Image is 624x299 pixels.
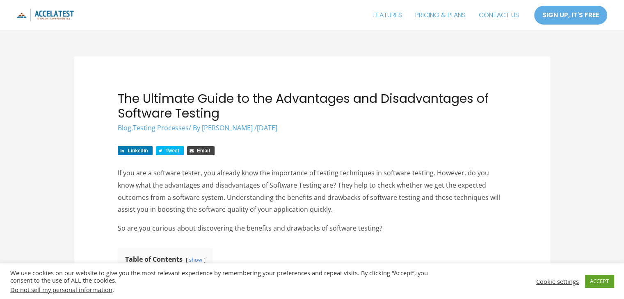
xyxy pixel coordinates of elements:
a: Share via Email [187,146,215,155]
a: [PERSON_NAME] [202,123,254,132]
a: Blog [118,123,131,132]
h1: The Ultimate Guide to the Advantages and Disadvantages of Software Testing [118,91,506,121]
img: icon [16,9,74,21]
a: Testing Processes [133,123,189,132]
a: Do not sell my personal information [10,285,112,294]
span: Email [197,148,210,154]
a: Cookie settings [536,278,579,285]
nav: Site Navigation [367,5,526,25]
p: If you are a software tester, you already know the importance of testing techniques in software t... [118,167,506,216]
span: LinkedIn [128,148,148,154]
p: So are you curious about discovering the benefits and drawbacks of software testing? [118,222,506,235]
div: We use cookies on our website to give you the most relevant experience by remembering your prefer... [10,269,433,293]
a: Share on Twitter [156,146,184,155]
a: SIGN UP, IT'S FREE [534,5,608,25]
span: [PERSON_NAME] [202,123,253,132]
span: , [118,123,189,132]
a: CONTACT US [472,5,526,25]
a: Share on LinkedIn [118,146,152,155]
a: PRICING & PLANS [409,5,472,25]
div: / By / [118,123,506,133]
b: Table of Contents [125,255,183,264]
div: . [10,286,433,293]
span: [DATE] [257,123,277,132]
a: ACCEPT [585,275,614,288]
span: Tweet [166,148,179,154]
a: FEATURES [367,5,409,25]
a: show [189,256,202,263]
